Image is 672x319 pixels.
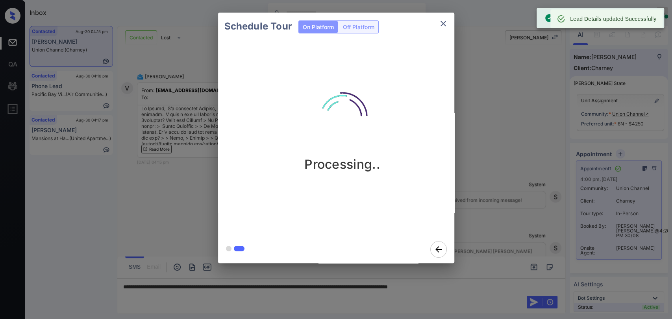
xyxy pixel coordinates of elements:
[435,16,451,31] button: close
[544,10,591,26] div: Tour Scheduled
[303,78,382,157] img: loading.aa47eedddbc51aad1905.gif
[218,13,298,40] h2: Schedule Tour
[570,12,656,26] div: Lead Details updated Successfully
[304,157,380,172] p: Processing..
